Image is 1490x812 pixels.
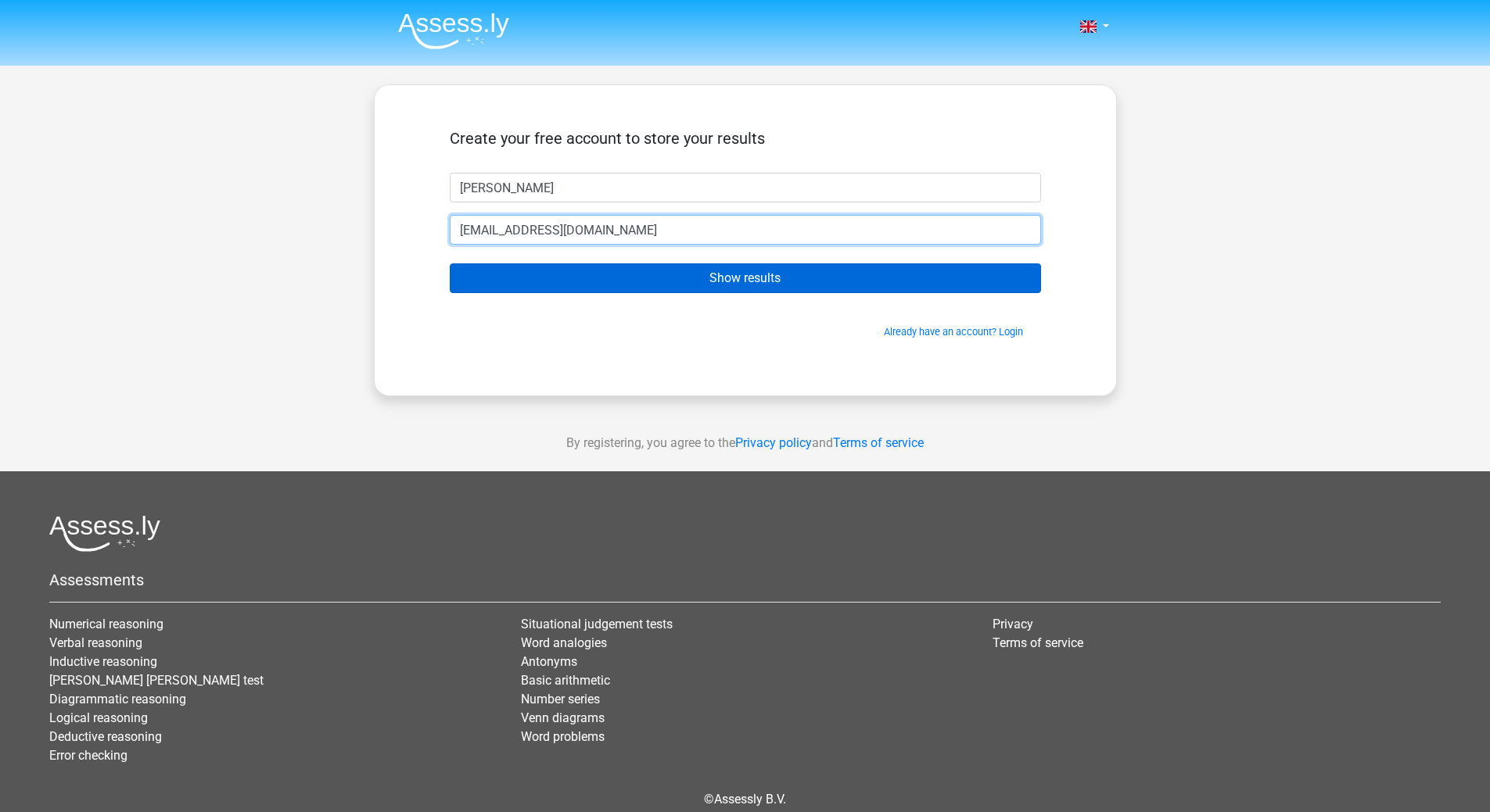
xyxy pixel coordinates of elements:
a: Logical reasoning [49,710,148,725]
a: Privacy [993,617,1033,631]
h5: Create your free account to store your results [450,129,1041,148]
a: Numerical reasoning [49,617,163,631]
a: Inductive reasoning [49,654,157,669]
a: Situational judgement tests [521,617,673,631]
a: Basic arithmetic [521,673,610,688]
img: Assessly [398,13,509,49]
a: Diagrammatic reasoning [49,692,186,706]
a: Word problems [521,729,605,744]
a: Number series [521,692,600,706]
a: [PERSON_NAME] [PERSON_NAME] test [49,673,264,688]
a: Verbal reasoning [49,635,142,650]
input: First name [450,173,1041,202]
a: Antonyms [521,654,577,669]
a: Terms of service [833,435,924,450]
a: Word analogies [521,635,607,650]
a: Terms of service [993,635,1083,650]
a: Already have an account? Login [884,326,1023,338]
a: Privacy policy [735,435,812,450]
a: Venn diagrams [521,710,605,725]
a: Assessly B.V. [714,792,786,807]
input: Show results [450,263,1041,293]
a: Deductive reasoning [49,729,162,744]
a: Error checking [49,748,127,763]
h5: Assessments [49,571,1441,589]
input: Email [450,215,1041,245]
img: Assessly logo [49,515,160,552]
